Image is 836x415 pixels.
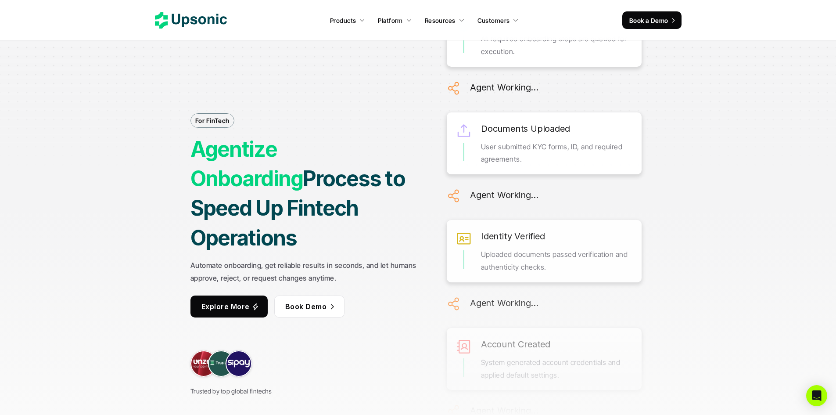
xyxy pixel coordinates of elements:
[190,386,272,397] p: Trusted by top global fintechs
[190,296,268,318] a: Explore More
[481,121,570,136] h6: Documents Uploaded
[325,12,370,28] a: Products
[470,80,538,95] h6: Agent Working...
[470,296,538,310] h6: Agent Working...
[330,16,356,25] p: Products
[190,136,303,191] strong: Agentize Onboarding
[195,116,230,125] p: For FinTech
[481,356,633,382] p: System generated account credentials and applied default settings.
[629,16,668,25] p: Book a Demo
[470,188,538,202] h6: Agent Working...
[481,337,550,352] h6: Account Created
[425,16,456,25] p: Resources
[481,141,633,166] p: User submitted KYC forms, ID, and required agreements.
[477,16,510,25] p: Customers
[274,296,344,318] a: Book Demo
[806,385,827,406] div: Open Intercom Messenger
[481,229,545,244] h6: Identity Verified
[481,248,633,274] p: Uploaded documents passed verification and authenticity checks.
[285,300,326,313] p: Book Demo
[190,261,418,282] strong: Automate onboarding, get reliable results in seconds, and let humans approve, reject, or request ...
[190,166,409,250] strong: Process to Speed Up Fintech Operations
[481,32,633,58] p: All required onboarding steps are queued for execution.
[378,16,402,25] p: Platform
[201,300,250,313] p: Explore More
